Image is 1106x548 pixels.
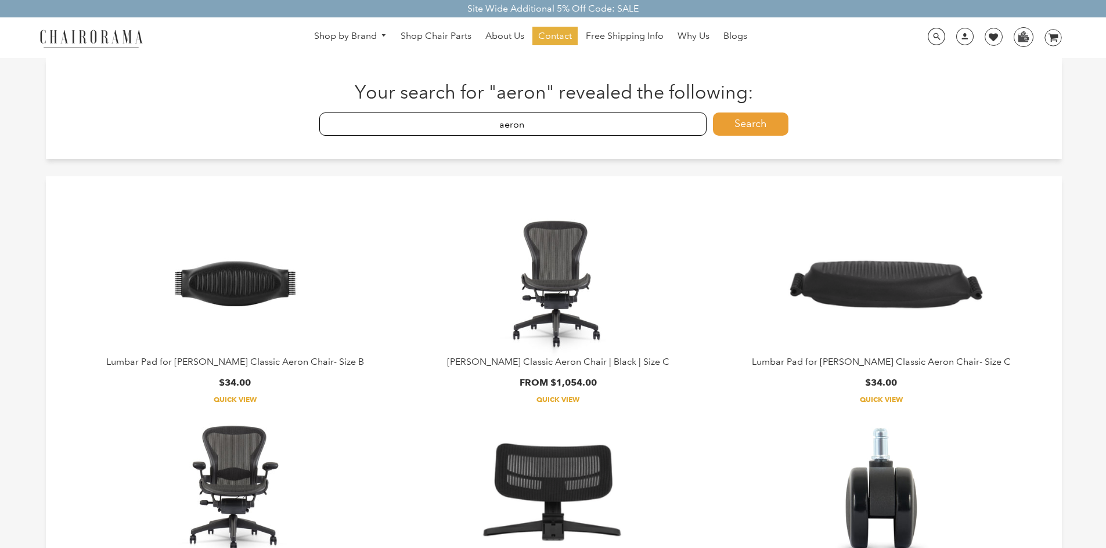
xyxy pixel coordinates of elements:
[718,27,753,45] a: Blogs
[78,211,392,356] a: Lumbar Pad for Herman Miller Classic Aeron Chair- Size B - chairorama
[485,211,631,356] img: Herman Miller Classic Aeron Chair | Black | Size C - chairorama
[106,356,364,367] a: Lumbar Pad for [PERSON_NAME] Classic Aeron Chair- Size B
[532,27,578,45] a: Contact
[163,211,308,356] img: Lumbar Pad for Herman Miller Classic Aeron Chair- Size B - chairorama
[219,377,251,388] span: $34.00
[485,30,524,42] span: About Us
[580,27,669,45] a: Free Shipping Info
[480,27,530,45] a: About Us
[199,27,863,48] nav: DesktopNavigation
[672,27,715,45] a: Why Us
[678,30,709,42] span: Why Us
[724,211,1039,356] a: Lumbar Pad for Herman Miller Classic Aeron Chair- Size C - chairorama
[772,211,990,356] img: Lumbar Pad for Herman Miller Classic Aeron Chair- Size C - chairorama
[586,30,664,42] span: Free Shipping Info
[538,30,572,42] span: Contact
[724,395,1039,404] a: Quick View
[33,28,149,48] img: chairorama
[865,377,897,388] span: $34.00
[723,30,747,42] span: Blogs
[447,356,669,367] a: [PERSON_NAME] Classic Aeron Chair | Black | Size C
[752,356,1011,367] a: Lumbar Pad for [PERSON_NAME] Classic Aeron Chair- Size C
[401,377,716,389] div: From $1,054.00
[401,395,716,404] a: Quick View
[401,30,471,42] span: Shop Chair Parts
[78,395,392,404] a: Quick View
[308,27,393,45] a: Shop by Brand
[69,81,1039,103] h1: Your search for "aeron" revealed the following:
[401,211,716,356] a: Herman Miller Classic Aeron Chair | Black | Size C - chairorama
[713,112,788,136] button: Search
[1014,28,1032,45] img: WhatsApp_Image_2024-07-12_at_16.23.01.webp
[319,112,707,136] input: Enter Search Terms...
[395,27,477,45] a: Shop Chair Parts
